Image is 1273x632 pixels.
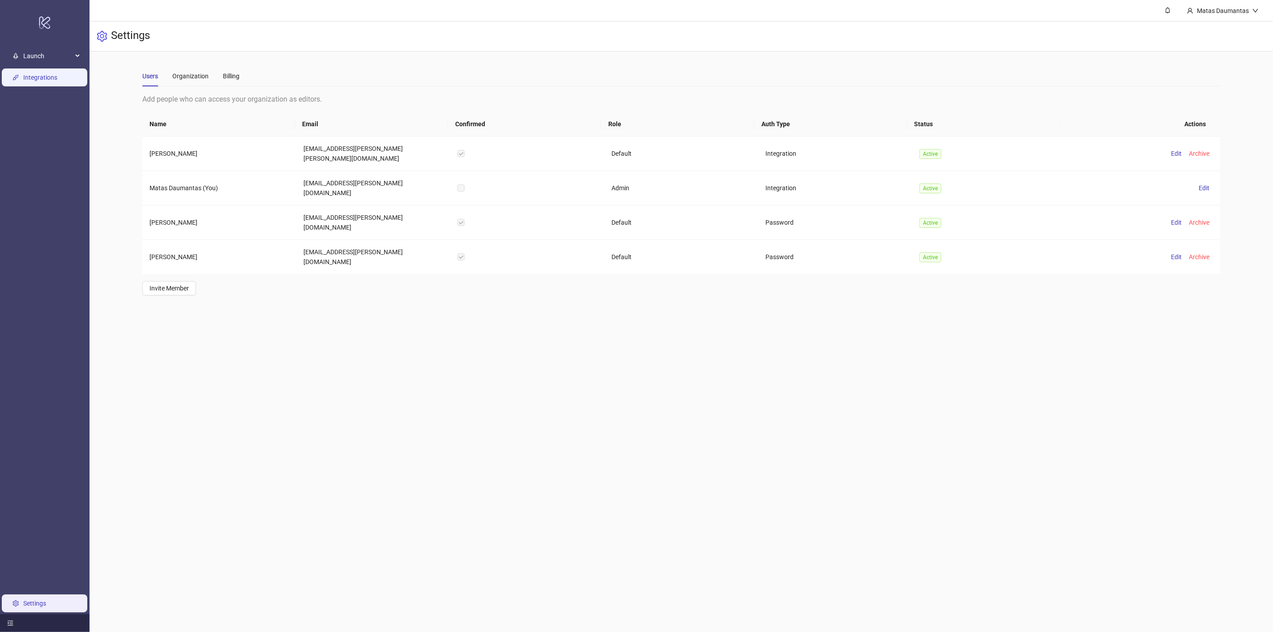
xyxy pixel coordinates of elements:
h3: Settings [111,29,150,44]
span: Active [919,252,941,262]
span: rocket [13,53,19,59]
span: Archive [1189,253,1209,260]
span: Active [919,218,941,228]
span: Edit [1171,253,1182,260]
div: Billing [223,71,239,81]
td: [PERSON_NAME] [142,205,296,240]
span: Edit [1171,150,1182,157]
td: Matas Daumantas (You) [142,171,296,205]
span: setting [97,31,107,42]
button: Invite Member [142,281,196,295]
th: Email [295,112,448,137]
td: Default [604,240,758,274]
th: Status [907,112,1060,137]
span: user [1187,8,1193,14]
td: Password [758,240,912,274]
span: menu-fold [7,620,13,626]
td: [EMAIL_ADDRESS][PERSON_NAME][DOMAIN_NAME] [296,205,450,240]
td: Default [604,205,758,240]
span: Edit [1171,219,1182,226]
button: Edit [1167,217,1185,228]
div: Organization [172,71,209,81]
td: [PERSON_NAME] [142,137,296,171]
span: Launch [23,47,73,65]
td: Admin [604,171,758,205]
span: Archive [1189,150,1209,157]
td: Integration [758,171,912,205]
th: Confirmed [448,112,601,137]
a: Integrations [23,74,57,81]
button: Edit [1167,148,1185,159]
div: Add people who can access your organization as editors. [142,94,1221,105]
div: Matas Daumantas [1193,6,1252,16]
button: Archive [1185,217,1213,228]
span: Active [919,184,941,193]
td: Default [604,137,758,171]
span: Archive [1189,219,1209,226]
div: Users [142,71,158,81]
td: Integration [758,137,912,171]
th: Auth Type [754,112,907,137]
span: Active [919,149,941,159]
button: Archive [1185,252,1213,262]
span: Invite Member [150,285,189,292]
a: Settings [23,600,46,607]
th: Role [601,112,754,137]
td: [EMAIL_ADDRESS][PERSON_NAME][DOMAIN_NAME] [296,240,450,274]
th: Actions [1060,112,1213,137]
button: Edit [1167,252,1185,262]
span: down [1252,8,1259,14]
td: [PERSON_NAME] [142,240,296,274]
button: Archive [1185,148,1213,159]
td: Password [758,205,912,240]
span: Edit [1199,184,1209,192]
button: Edit [1195,183,1213,193]
span: bell [1165,7,1171,13]
td: [EMAIL_ADDRESS][PERSON_NAME][PERSON_NAME][DOMAIN_NAME] [296,137,450,171]
td: [EMAIL_ADDRESS][PERSON_NAME][DOMAIN_NAME] [296,171,450,205]
th: Name [142,112,295,137]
